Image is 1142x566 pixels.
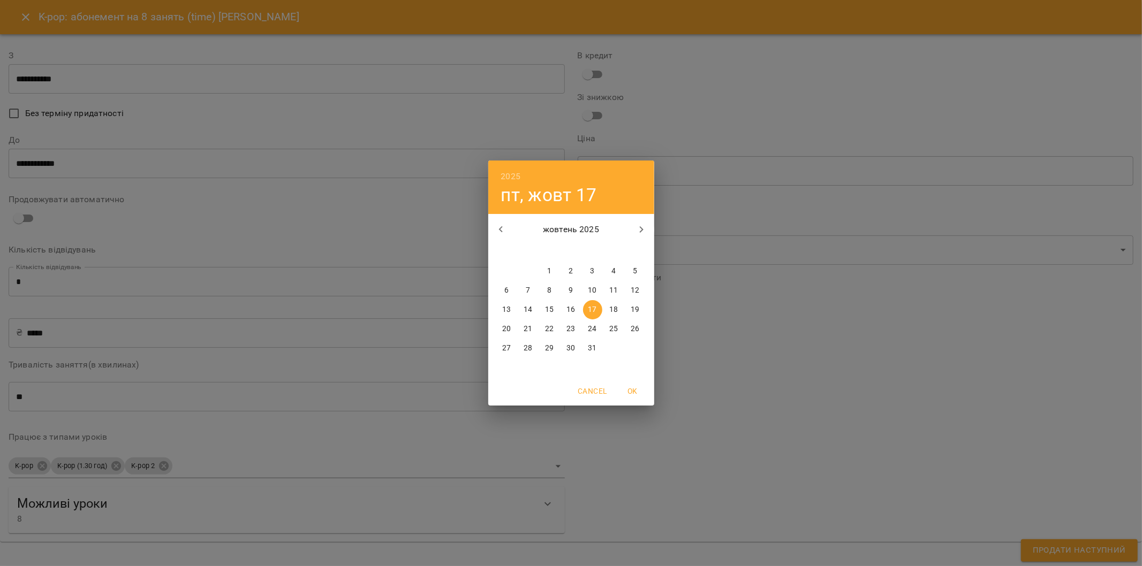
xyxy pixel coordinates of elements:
[519,281,538,300] button: 7
[569,285,573,296] p: 9
[566,304,575,315] p: 16
[562,319,581,339] button: 23
[540,300,559,319] button: 15
[562,281,581,300] button: 9
[501,184,597,206] button: пт, жовт 17
[513,223,629,236] p: жовтень 2025
[604,246,624,256] span: сб
[583,246,602,256] span: пт
[526,285,530,296] p: 7
[578,385,607,397] span: Cancel
[562,339,581,358] button: 30
[631,304,639,315] p: 19
[524,324,532,334] p: 21
[604,262,624,281] button: 4
[616,381,650,401] button: OK
[547,285,551,296] p: 8
[545,304,554,315] p: 15
[545,343,554,354] p: 29
[588,324,596,334] p: 24
[540,262,559,281] button: 1
[583,300,602,319] button: 17
[566,324,575,334] p: 23
[519,339,538,358] button: 28
[540,281,559,300] button: 8
[626,300,645,319] button: 19
[588,343,596,354] p: 31
[497,281,517,300] button: 6
[626,281,645,300] button: 12
[573,381,611,401] button: Cancel
[519,300,538,319] button: 14
[504,285,509,296] p: 6
[609,324,618,334] p: 25
[583,319,602,339] button: 24
[626,246,645,256] span: нд
[609,285,618,296] p: 11
[583,281,602,300] button: 10
[502,304,511,315] p: 13
[540,319,559,339] button: 22
[566,343,575,354] p: 30
[540,246,559,256] span: ср
[609,304,618,315] p: 18
[497,246,517,256] span: пн
[631,285,639,296] p: 12
[604,281,624,300] button: 11
[547,266,551,277] p: 1
[519,319,538,339] button: 21
[497,300,517,319] button: 13
[519,246,538,256] span: вт
[562,246,581,256] span: чт
[524,304,532,315] p: 14
[562,262,581,281] button: 2
[620,385,646,397] span: OK
[604,300,624,319] button: 18
[611,266,616,277] p: 4
[588,304,596,315] p: 17
[540,339,559,358] button: 29
[626,319,645,339] button: 26
[633,266,637,277] p: 5
[524,343,532,354] p: 28
[631,324,639,334] p: 26
[588,285,596,296] p: 10
[590,266,594,277] p: 3
[502,324,511,334] p: 20
[604,319,624,339] button: 25
[583,339,602,358] button: 31
[569,266,573,277] p: 2
[562,300,581,319] button: 16
[626,262,645,281] button: 5
[501,169,521,184] button: 2025
[545,324,554,334] p: 22
[497,339,517,358] button: 27
[502,343,511,354] p: 27
[583,262,602,281] button: 3
[497,319,517,339] button: 20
